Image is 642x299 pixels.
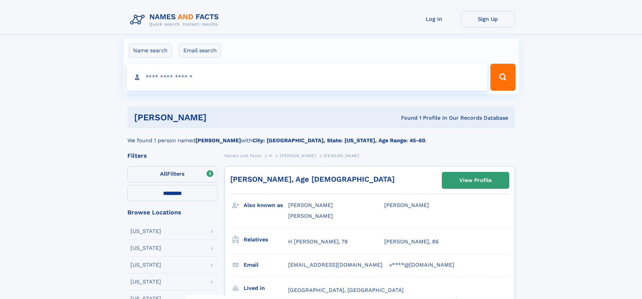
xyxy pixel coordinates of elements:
div: [US_STATE] [130,229,161,234]
div: [US_STATE] [130,262,161,268]
a: H [PERSON_NAME], 78 [288,238,348,245]
a: Names and Facts [224,151,262,160]
div: [US_STATE] [130,279,161,285]
div: View Profile [459,173,492,188]
div: Browse Locations [127,209,218,215]
label: Name search [129,43,172,58]
h1: [PERSON_NAME] [134,113,304,122]
button: Search Button [490,64,515,91]
span: [PERSON_NAME] [288,213,333,219]
span: [EMAIL_ADDRESS][DOMAIN_NAME] [288,262,383,268]
b: City: [GEOGRAPHIC_DATA], State: [US_STATE], Age Range: 45-60 [252,137,425,144]
div: Filters [127,153,218,159]
span: [PERSON_NAME] [288,202,333,208]
div: [US_STATE] [130,245,161,251]
a: H [269,151,272,160]
h3: Also known as [244,200,288,211]
label: Email search [179,43,221,58]
span: All [160,171,167,177]
b: [PERSON_NAME] [195,137,241,144]
label: Filters [127,166,218,182]
input: search input [127,64,488,91]
a: [PERSON_NAME] [280,151,316,160]
span: [PERSON_NAME] [384,202,429,208]
h3: Relatives [244,234,288,245]
a: [PERSON_NAME], Age [DEMOGRAPHIC_DATA] [230,175,395,183]
h3: Lived in [244,282,288,294]
span: [PERSON_NAME] [324,153,360,158]
h3: Email [244,259,288,271]
img: Logo Names and Facts [127,11,224,29]
span: H [269,153,272,158]
div: Found 1 Profile In Our Records Database [304,114,508,122]
div: We found 1 person named with . [127,128,515,145]
a: Log In [407,11,461,27]
span: [GEOGRAPHIC_DATA], [GEOGRAPHIC_DATA] [288,287,404,293]
span: [PERSON_NAME] [280,153,316,158]
a: View Profile [442,172,509,188]
a: [PERSON_NAME], 86 [384,238,439,245]
a: Sign Up [461,11,515,27]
